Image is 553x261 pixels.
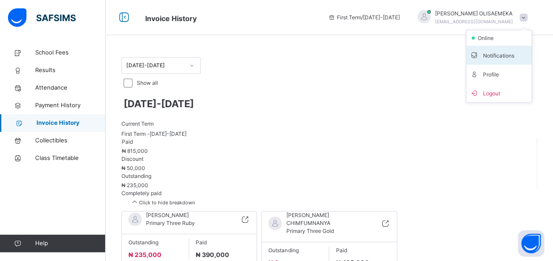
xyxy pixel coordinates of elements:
[121,190,161,196] span: Completely paid
[35,154,106,163] span: Class Timetable
[126,62,184,69] div: [DATE]-[DATE]
[128,239,182,246] span: Outstanding
[466,65,531,83] li: dropdown-list-item-text-4
[121,130,187,137] span: First Term
[121,173,151,179] span: Outstanding
[328,14,400,22] span: session/term information
[35,48,106,57] span: School Fees
[466,83,531,102] li: dropdown-list-item-buttom-7
[470,87,528,99] span: Logout
[286,211,366,227] span: [PERSON_NAME] CHIMFUMNANYA
[336,246,390,254] span: Paid
[122,148,148,154] span: ₦ 815,000
[477,34,499,42] span: online
[37,119,106,127] span: Invoice History
[35,83,106,92] span: Attendance
[518,230,544,257] button: Open asap
[122,138,133,145] span: Paid
[466,30,531,46] li: dropdown-list-item-null-2
[8,8,76,27] img: safsims
[35,66,106,75] span: Results
[146,220,195,226] span: Primary Three Ruby
[409,10,532,25] div: IRENEOLISAEMEKA
[435,10,513,18] span: [PERSON_NAME] OLISAEMEKA
[130,198,139,206] i: arrow
[121,165,145,171] span: ₦ 50,000
[470,49,528,61] span: Notifications
[435,19,513,24] span: [EMAIL_ADDRESS][DOMAIN_NAME]
[268,246,322,254] span: Outstanding
[286,228,333,234] span: Primary Three Gold
[124,97,194,111] span: [DATE]-[DATE]
[146,211,195,219] span: [PERSON_NAME]
[147,130,187,137] span: - [DATE]-[DATE]
[145,14,197,23] span: School Fees
[35,101,106,110] span: Payment History
[470,68,528,80] span: Profile
[128,251,161,258] span: ₦ 235,000
[35,239,105,248] span: Help
[196,251,229,258] span: ₦ 390,000
[35,136,106,145] span: Collectibles
[121,120,154,127] span: Current Term
[196,239,250,246] span: Paid
[121,156,143,162] span: Discount
[121,182,148,188] span: ₦ 235,000
[130,199,195,206] span: Click to hide breakdown
[466,46,531,65] li: dropdown-list-item-text-3
[137,79,158,87] label: Show all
